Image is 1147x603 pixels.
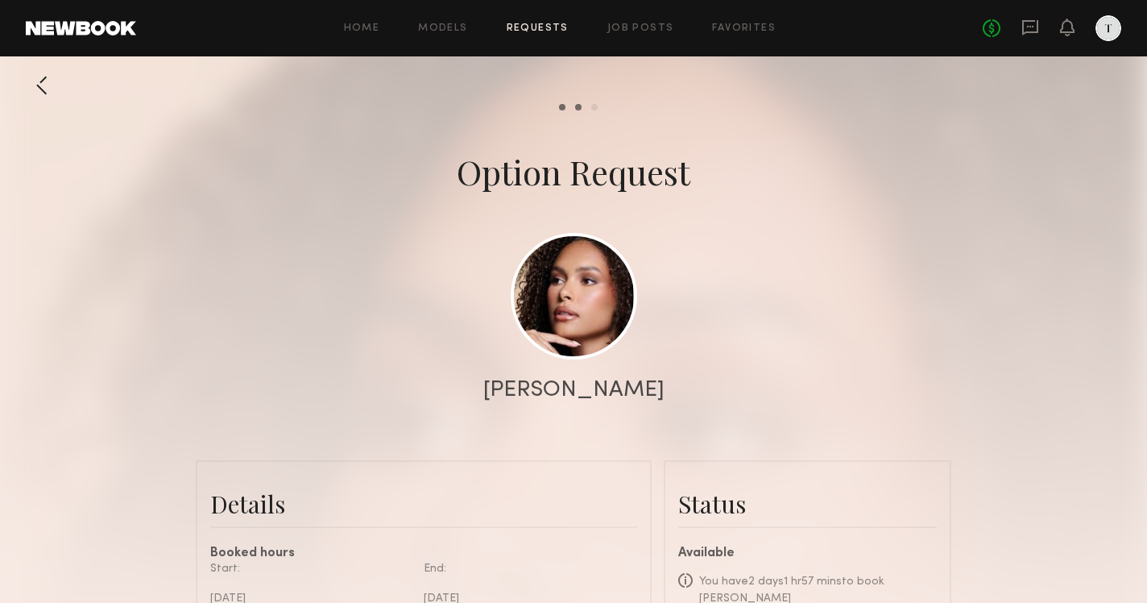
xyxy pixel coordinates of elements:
[678,547,937,560] div: Available
[678,488,937,520] div: Status
[210,488,637,520] div: Details
[424,560,625,577] div: End:
[418,23,467,34] a: Models
[483,379,665,401] div: [PERSON_NAME]
[210,547,637,560] div: Booked hours
[607,23,674,34] a: Job Posts
[712,23,776,34] a: Favorites
[457,149,690,194] div: Option Request
[344,23,380,34] a: Home
[507,23,569,34] a: Requests
[210,560,412,577] div: Start:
